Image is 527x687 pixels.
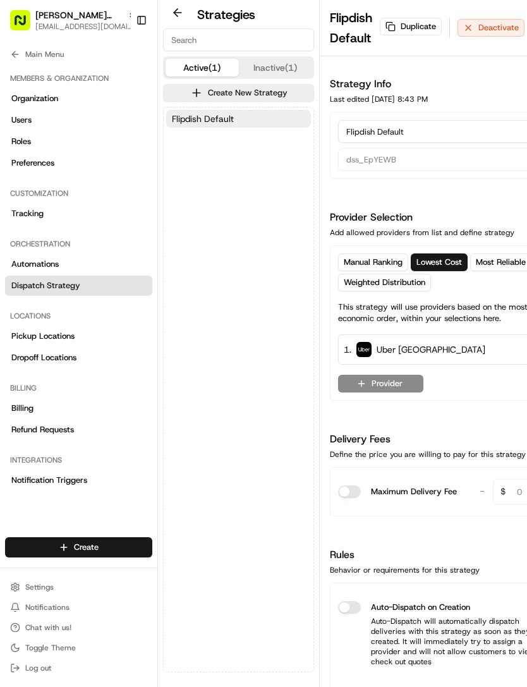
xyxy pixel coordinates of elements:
a: Automations [5,254,152,274]
a: Tracking [5,204,152,224]
div: Locations [5,306,152,326]
button: Deactivate [457,19,524,37]
span: Users [11,114,32,126]
img: Nash [13,13,38,38]
span: $ [495,481,511,506]
div: Orchestration [5,234,152,254]
button: Manual Ranking [338,253,408,271]
p: Welcome 👋 [13,51,230,71]
a: Refund Requests [5,420,152,440]
img: uber-new-logo.jpeg [356,342,372,357]
a: Notification Triggers [5,470,152,490]
button: [EMAIL_ADDRESS][DOMAIN_NAME] [35,21,136,32]
span: Webhooks [11,496,49,508]
a: Powered byPylon [89,214,153,224]
h1: Rules [330,547,480,562]
span: Knowledge Base [25,183,97,196]
h2: Strategies [197,6,255,23]
button: Duplicate [380,18,442,35]
div: Integrations [5,450,152,470]
div: Behavior or requirements for this strategy [330,565,480,575]
label: Auto-Dispatch on Creation [371,601,470,614]
div: Billing [5,378,152,398]
a: Users [5,110,152,130]
button: Lowest Cost [411,253,468,271]
span: Roles [11,136,31,147]
span: Preferences [11,157,54,169]
label: Maximum Delivery Fee [371,485,457,498]
a: Organization [5,88,152,109]
h1: Flipdish Default [330,8,372,48]
div: Add allowed providers from list and define strategy [330,228,514,238]
button: Settings [5,578,152,596]
span: Automations [11,258,59,270]
a: Dropoff Locations [5,348,152,368]
div: Start new chat [43,121,207,133]
span: Manual Ranking [344,257,403,268]
div: 1 . [344,343,485,356]
h1: Provider Selection [330,210,514,225]
a: Preferences [5,153,152,173]
button: Create [5,537,152,557]
span: Create [74,542,99,553]
span: Main Menu [25,49,64,59]
img: 1736555255976-a54dd68f-1ca7-489b-9aae-adbdc363a1c4 [13,121,35,143]
span: Dispatch Strategy [11,280,80,291]
span: Billing [11,403,33,414]
button: Main Menu [5,46,152,63]
button: Flipdish Default [166,110,311,128]
a: Webhooks [5,492,152,512]
a: Dispatch Strategy [5,276,152,296]
a: Pickup Locations [5,326,152,346]
div: Customization [5,183,152,204]
button: Inactive (1) [239,59,312,76]
button: Start new chat [215,125,230,140]
input: Clear [33,82,209,95]
button: Log out [5,659,152,677]
span: Dropoff Locations [11,352,76,363]
button: Active (1) [166,59,239,76]
span: Settings [25,582,54,592]
span: Chat with us! [25,623,71,633]
span: Notifications [25,602,70,612]
a: 💻API Documentation [102,178,208,201]
button: [PERSON_NAME][GEOGRAPHIC_DATA] - [GEOGRAPHIC_DATA] [35,9,123,21]
div: 💻 [107,185,117,195]
button: Chat with us! [5,619,152,636]
span: Weighted Distribution [344,277,425,288]
button: Provider [338,375,423,392]
span: Most Reliable [476,257,526,268]
span: Uber [GEOGRAPHIC_DATA] [377,343,485,356]
button: Notifications [5,599,152,616]
div: 📗 [13,185,23,195]
div: Members & Organization [5,68,152,88]
a: Roles [5,131,152,152]
h1: Delivery Fees [330,432,526,447]
button: Toggle Theme [5,639,152,657]
span: Lowest Cost [416,257,462,268]
span: Pickup Locations [11,331,75,342]
div: Last edited [DATE] 8:43 PM [330,94,428,104]
button: [PERSON_NAME][GEOGRAPHIC_DATA] - [GEOGRAPHIC_DATA][EMAIL_ADDRESS][DOMAIN_NAME] [5,5,131,35]
span: Refund Requests [11,424,74,435]
span: Flipdish Default [172,112,234,125]
span: Log out [25,663,51,673]
button: Create New Strategy [163,84,314,102]
button: Weighted Distribution [338,274,431,291]
span: Toggle Theme [25,643,76,653]
span: Notification Triggers [11,475,87,486]
a: Billing [5,398,152,418]
a: 📗Knowledge Base [8,178,102,201]
span: Tracking [11,208,44,219]
input: Search [163,28,314,51]
div: Define the price you are willing to pay for this strategy [330,449,526,459]
span: Pylon [126,214,153,224]
span: Organization [11,93,58,104]
h1: Strategy Info [330,76,428,92]
div: We're available if you need us! [43,133,160,143]
span: API Documentation [119,183,203,196]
